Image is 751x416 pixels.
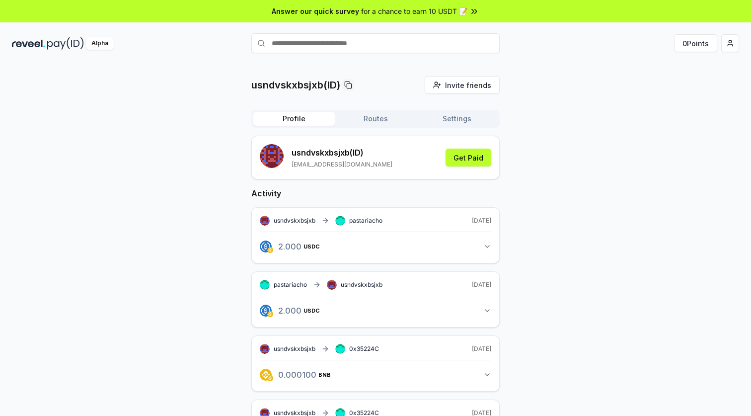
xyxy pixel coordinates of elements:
span: for a chance to earn 10 USDT 📝 [361,6,467,16]
img: logo.png [260,369,272,381]
span: pastariacho [349,217,382,225]
span: [DATE] [472,217,491,225]
span: [DATE] [472,345,491,353]
span: USDC [303,308,320,314]
img: pay_id [47,37,84,50]
span: pastariacho [274,281,307,289]
h2: Activity [251,187,500,199]
span: 0x35224C [349,345,379,352]
button: 0.000100BNB [260,366,491,383]
span: Answer our quick survey [272,6,359,16]
img: logo.png [267,375,273,381]
p: usndvskxbsjxb(ID) [251,78,340,92]
div: Alpha [86,37,114,50]
button: 0Points [674,34,717,52]
button: Routes [335,112,416,126]
span: usndvskxbsjxb [274,217,315,225]
span: Invite friends [445,80,491,90]
button: Settings [416,112,498,126]
span: usndvskxbsjxb [341,281,382,289]
span: USDC [303,244,320,250]
img: logo.png [260,305,272,317]
span: usndvskxbsjxb [274,345,315,353]
img: logo.png [267,247,273,253]
span: [DATE] [472,281,491,289]
button: 2.000USDC [260,238,491,255]
p: [EMAIL_ADDRESS][DOMAIN_NAME] [292,161,392,168]
img: logo.png [260,241,272,252]
img: reveel_dark [12,37,45,50]
button: Get Paid [446,149,491,166]
p: usndvskxbsjxb (ID) [292,147,392,159]
button: 2.000USDC [260,302,491,319]
img: logo.png [267,311,273,317]
button: Invite friends [425,76,500,94]
button: Profile [253,112,335,126]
